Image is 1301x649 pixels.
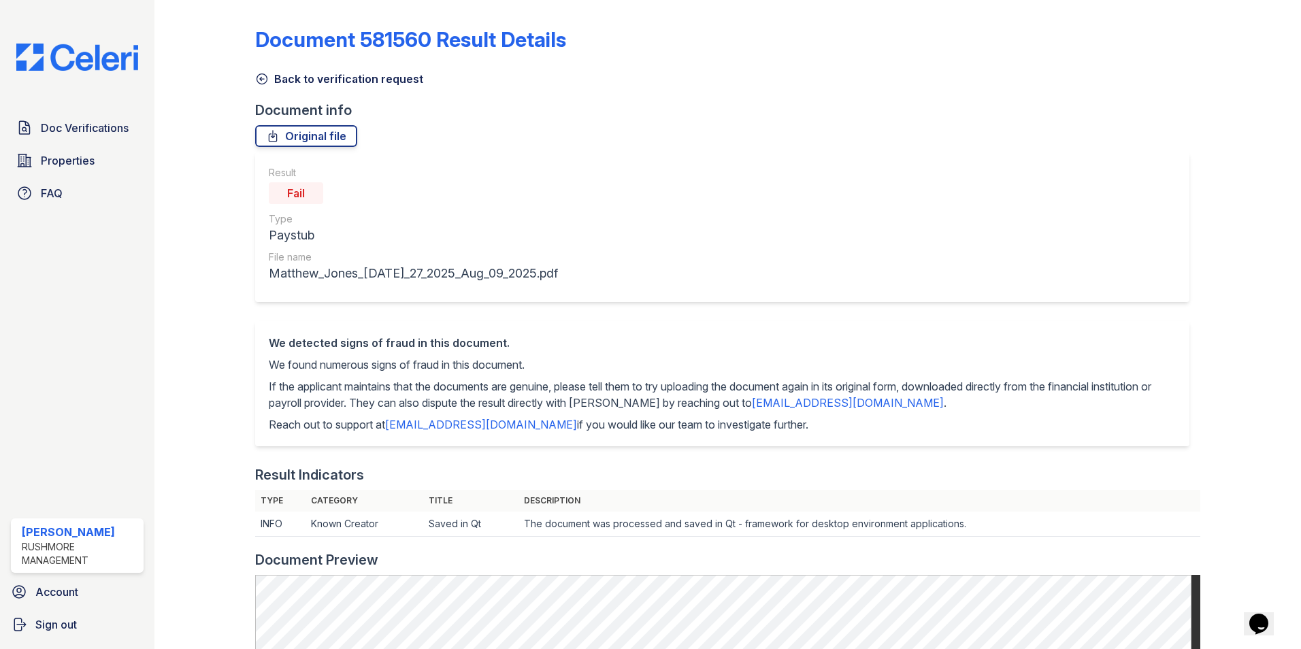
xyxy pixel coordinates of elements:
td: Saved in Qt [423,512,518,537]
a: Original file [255,125,357,147]
p: If the applicant maintains that the documents are genuine, please tell them to try uploading the ... [269,378,1176,411]
a: FAQ [11,180,144,207]
p: Reach out to support at if you would like our team to investigate further. [269,416,1176,433]
a: [EMAIL_ADDRESS][DOMAIN_NAME] [752,396,944,410]
span: FAQ [41,185,63,201]
div: We detected signs of fraud in this document. [269,335,1176,351]
a: Properties [11,147,144,174]
td: Known Creator [306,512,423,537]
a: Document 581560 Result Details [255,27,566,52]
div: Document info [255,101,1200,120]
a: [EMAIL_ADDRESS][DOMAIN_NAME] [385,418,577,431]
span: Doc Verifications [41,120,129,136]
div: Result [269,166,558,180]
span: Account [35,584,78,600]
div: Rushmore Management [22,540,138,567]
span: . [944,396,946,410]
div: [PERSON_NAME] [22,524,138,540]
td: The document was processed and saved in Qt - framework for desktop environment applications. [518,512,1200,537]
td: INFO [255,512,306,537]
th: Description [518,490,1200,512]
div: Type [269,212,558,226]
th: Category [306,490,423,512]
a: Back to verification request [255,71,423,87]
div: Matthew_Jones_[DATE]_27_2025_Aug_09_2025.pdf [269,264,558,283]
div: Result Indicators [255,465,364,484]
iframe: chat widget [1244,595,1287,635]
a: Sign out [5,611,149,638]
div: Fail [269,182,323,204]
th: Title [423,490,518,512]
span: Properties [41,152,95,169]
img: CE_Logo_Blue-a8612792a0a2168367f1c8372b55b34899dd931a85d93a1a3d3e32e68fde9ad4.png [5,44,149,71]
div: File name [269,250,558,264]
span: Sign out [35,616,77,633]
p: We found numerous signs of fraud in this document. [269,356,1176,373]
a: Account [5,578,149,605]
div: Document Preview [255,550,378,569]
div: Paystub [269,226,558,245]
th: Type [255,490,306,512]
a: Doc Verifications [11,114,144,142]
